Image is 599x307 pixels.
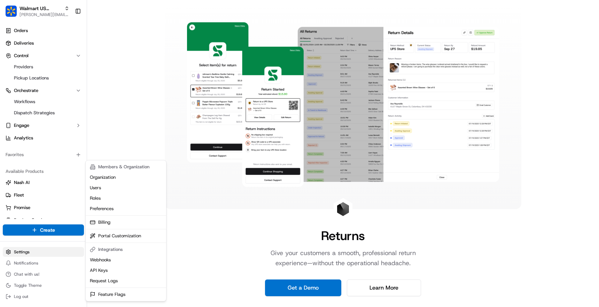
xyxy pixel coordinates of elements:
[66,101,112,108] span: API Documentation
[7,7,21,21] img: Nash
[87,204,165,214] a: Preferences
[87,255,165,265] a: Webhooks
[87,217,165,228] a: Billing
[7,67,20,79] img: 1736555255976-a54dd68f-1ca7-489b-9aae-adbdc363a1c4
[87,231,165,241] a: Portal Customization
[18,45,125,52] input: Got a question? Start typing here...
[56,98,115,111] a: 💻API Documentation
[87,276,165,286] a: Request Logs
[49,118,84,123] a: Powered byPylon
[118,69,127,77] button: Start new chat
[87,183,165,193] a: Users
[14,101,53,108] span: Knowledge Base
[24,74,88,79] div: We're available if you need us!
[87,162,165,172] div: Members & Organization
[87,172,165,183] a: Organization
[87,244,165,255] div: Integrations
[24,67,114,74] div: Start new chat
[87,289,165,300] a: Feature Flags
[69,118,84,123] span: Pylon
[87,193,165,204] a: Roles
[7,28,127,39] p: Welcome 👋
[7,102,13,107] div: 📗
[4,98,56,111] a: 📗Knowledge Base
[87,265,165,276] a: API Keys
[59,102,64,107] div: 💻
